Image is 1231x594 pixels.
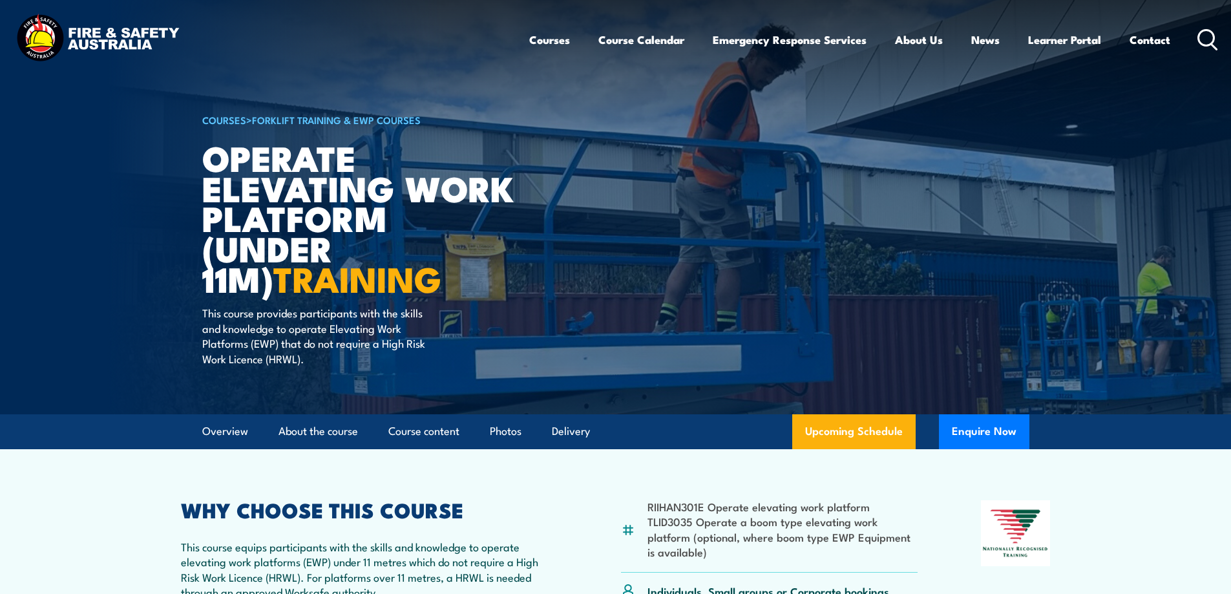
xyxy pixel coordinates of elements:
[598,23,684,57] a: Course Calendar
[552,414,590,449] a: Delivery
[792,414,916,449] a: Upcoming Schedule
[202,112,521,127] h6: >
[713,23,867,57] a: Emergency Response Services
[1130,23,1170,57] a: Contact
[895,23,943,57] a: About Us
[981,500,1051,566] img: Nationally Recognised Training logo.
[388,414,459,449] a: Course content
[202,112,246,127] a: COURSES
[971,23,1000,57] a: News
[202,305,438,366] p: This course provides participants with the skills and knowledge to operate Elevating Work Platfor...
[273,251,441,304] strong: TRAINING
[647,499,918,514] li: RIIHAN301E Operate elevating work platform
[202,414,248,449] a: Overview
[529,23,570,57] a: Courses
[252,112,421,127] a: Forklift Training & EWP Courses
[647,514,918,559] li: TLID3035 Operate a boom type elevating work platform (optional, where boom type EWP Equipment is ...
[1028,23,1101,57] a: Learner Portal
[279,414,358,449] a: About the course
[181,500,558,518] h2: WHY CHOOSE THIS COURSE
[939,414,1029,449] button: Enquire Now
[490,414,521,449] a: Photos
[202,142,521,293] h1: Operate Elevating Work Platform (under 11m)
